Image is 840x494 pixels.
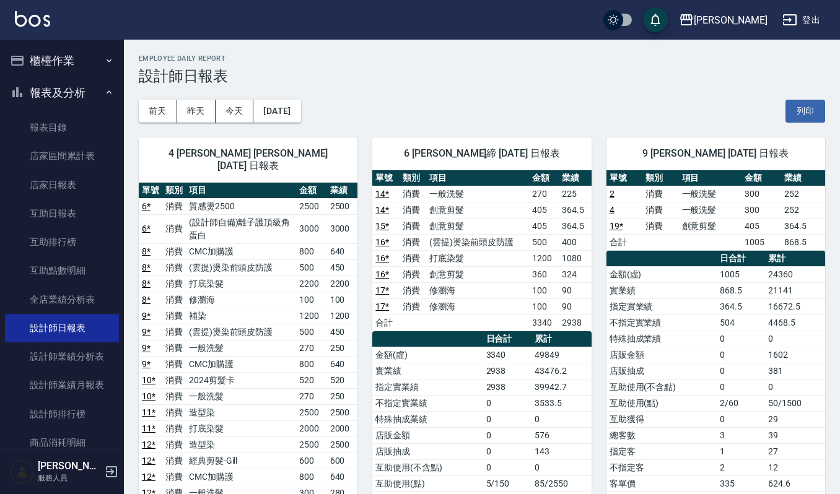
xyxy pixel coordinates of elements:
[162,340,186,356] td: 消費
[483,395,532,411] td: 0
[296,308,327,324] td: 1200
[5,228,119,256] a: 互助排行榜
[529,234,559,250] td: 500
[426,250,529,266] td: 打底染髮
[606,475,717,492] td: 客單價
[606,379,717,395] td: 互助使用(不含點)
[765,427,825,443] td: 39
[742,186,781,202] td: 300
[327,214,358,243] td: 3000
[38,460,101,472] h5: [PERSON_NAME]
[162,436,186,453] td: 消費
[162,308,186,324] td: 消費
[777,9,825,32] button: 登出
[426,266,529,282] td: 創意剪髮
[642,218,678,234] td: 消費
[742,234,781,250] td: 1005
[559,298,591,314] td: 90
[717,331,766,347] td: 0
[5,256,119,285] a: 互助點數明細
[372,170,399,186] th: 單號
[529,266,559,282] td: 360
[606,282,717,298] td: 實業績
[765,379,825,395] td: 0
[327,356,358,372] td: 640
[426,186,529,202] td: 一般洗髮
[765,395,825,411] td: 50/1500
[606,459,717,475] td: 不指定客
[559,218,591,234] td: 364.5
[296,198,327,214] td: 2500
[529,298,559,314] td: 100
[642,202,678,218] td: 消費
[781,170,825,186] th: 業績
[765,443,825,459] td: 27
[426,282,529,298] td: 修瀏海
[606,170,825,251] table: a dense table
[400,298,426,314] td: 消費
[177,100,216,123] button: 昨天
[559,266,591,282] td: 324
[529,202,559,218] td: 405
[781,186,825,202] td: 252
[162,420,186,436] td: 消費
[679,170,742,186] th: 項目
[186,183,296,199] th: 項目
[162,404,186,420] td: 消費
[532,363,592,379] td: 43476.2
[610,205,615,215] a: 4
[559,186,591,202] td: 225
[559,170,591,186] th: 業績
[327,275,358,292] td: 2200
[483,363,532,379] td: 2938
[327,340,358,356] td: 250
[10,459,35,484] img: Person
[372,459,483,475] td: 互助使用(不含點)
[296,243,327,259] td: 800
[296,292,327,308] td: 100
[327,198,358,214] td: 2500
[483,411,532,427] td: 0
[606,266,717,282] td: 金額(虛)
[296,469,327,485] td: 800
[742,202,781,218] td: 300
[296,275,327,292] td: 2200
[483,331,532,347] th: 日合計
[372,411,483,427] td: 特殊抽成業績
[606,331,717,347] td: 特殊抽成業績
[606,347,717,363] td: 店販金額
[532,411,592,427] td: 0
[5,77,119,109] button: 報表及分析
[186,243,296,259] td: CMC加購護
[765,363,825,379] td: 381
[529,314,559,331] td: 3340
[765,475,825,492] td: 624.6
[162,292,186,308] td: 消費
[781,202,825,218] td: 252
[5,285,119,314] a: 全店業績分析表
[400,250,426,266] td: 消費
[717,314,766,331] td: 504
[372,443,483,459] td: 店販抽成
[296,420,327,436] td: 2000
[642,186,678,202] td: 消費
[186,388,296,404] td: 一般洗髮
[426,298,529,314] td: 修瀏海
[606,411,717,427] td: 互助獲得
[765,251,825,267] th: 累計
[186,308,296,324] td: 補染
[400,186,426,202] td: 消費
[483,443,532,459] td: 0
[296,436,327,453] td: 2500
[529,250,559,266] td: 1200
[296,453,327,469] td: 600
[742,170,781,186] th: 金額
[717,395,766,411] td: 2/60
[559,314,591,331] td: 2938
[327,404,358,420] td: 2500
[781,218,825,234] td: 364.5
[327,259,358,275] td: 450
[5,142,119,170] a: 店家區間累計表
[186,356,296,372] td: CMC加購護
[606,298,717,314] td: 指定實業績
